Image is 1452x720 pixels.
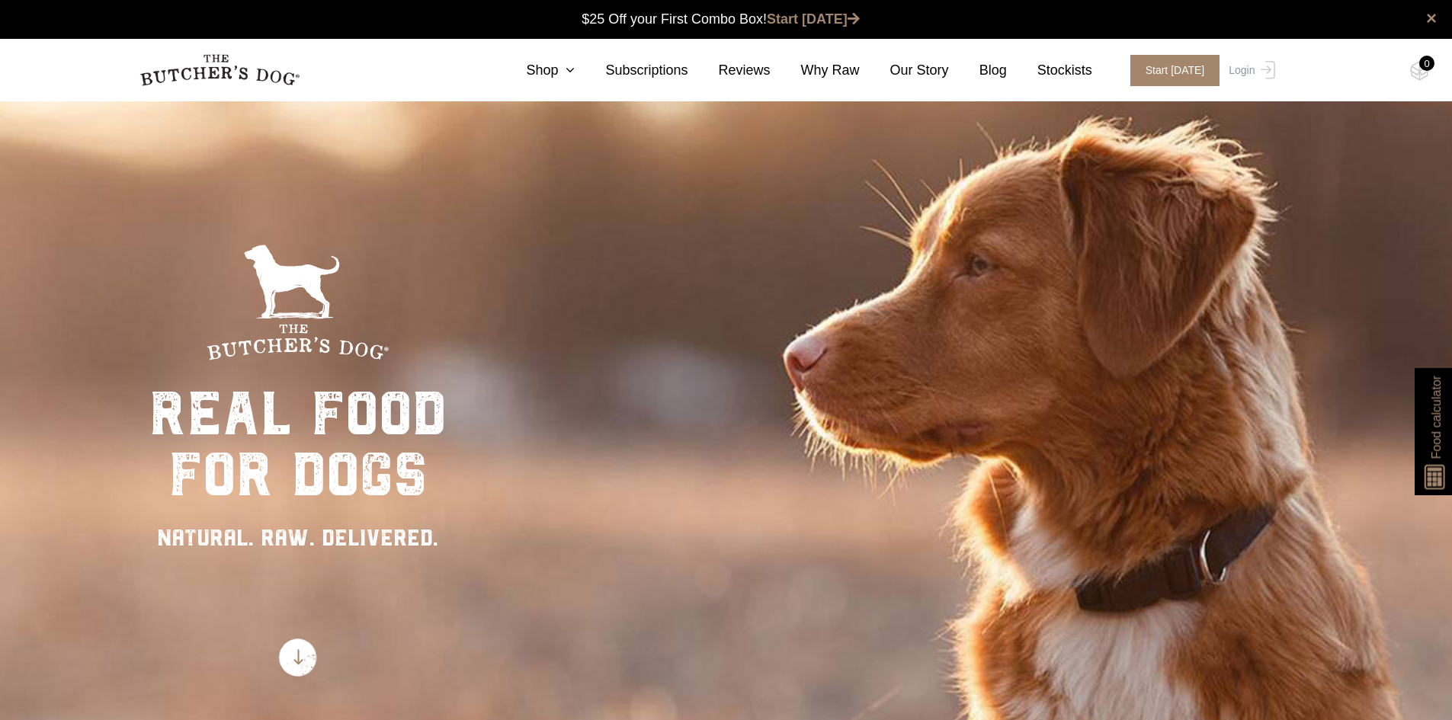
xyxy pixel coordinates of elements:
a: Blog [949,60,1007,81]
a: Start [DATE] [1115,55,1226,86]
a: Stockists [1007,60,1092,81]
a: Shop [495,60,575,81]
a: Reviews [688,60,771,81]
a: Start [DATE] [767,11,860,27]
div: NATURAL. RAW. DELIVERED. [149,520,447,555]
div: real food for dogs [149,383,447,505]
a: Subscriptions [575,60,688,81]
div: 0 [1419,56,1434,71]
a: Our Story [860,60,949,81]
span: Food calculator [1427,376,1445,459]
img: TBD_Cart-Empty.png [1410,61,1429,81]
span: Start [DATE] [1130,55,1220,86]
a: Login [1225,55,1274,86]
a: close [1426,9,1437,27]
a: Why Raw [771,60,860,81]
